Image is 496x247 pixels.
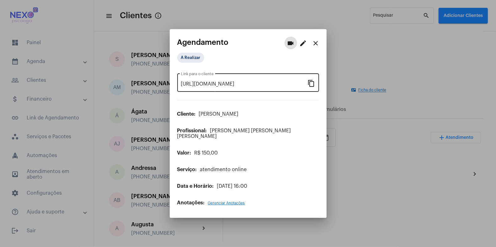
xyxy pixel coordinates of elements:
[177,38,229,46] span: Agendamento
[177,150,191,155] span: Valor:
[200,167,247,172] span: atendimento online
[177,200,205,205] span: Anotações:
[181,81,308,87] input: Link
[177,128,291,139] span: [PERSON_NAME] [PERSON_NAME] [PERSON_NAME]
[177,128,207,133] span: Profissional:
[177,112,196,117] span: Cliente:
[177,167,197,172] span: Serviço:
[195,150,218,155] span: R$ 150,00
[199,112,239,117] span: [PERSON_NAME]
[300,39,307,47] mat-icon: edit
[177,184,214,189] span: Data e Horário:
[308,79,315,87] mat-icon: content_copy
[208,201,245,205] span: Gerenciar Anotações
[177,53,204,63] mat-chip: A Realizar
[312,39,320,47] mat-icon: close
[287,39,295,47] mat-icon: videocam
[217,184,248,189] span: [DATE] 16:00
